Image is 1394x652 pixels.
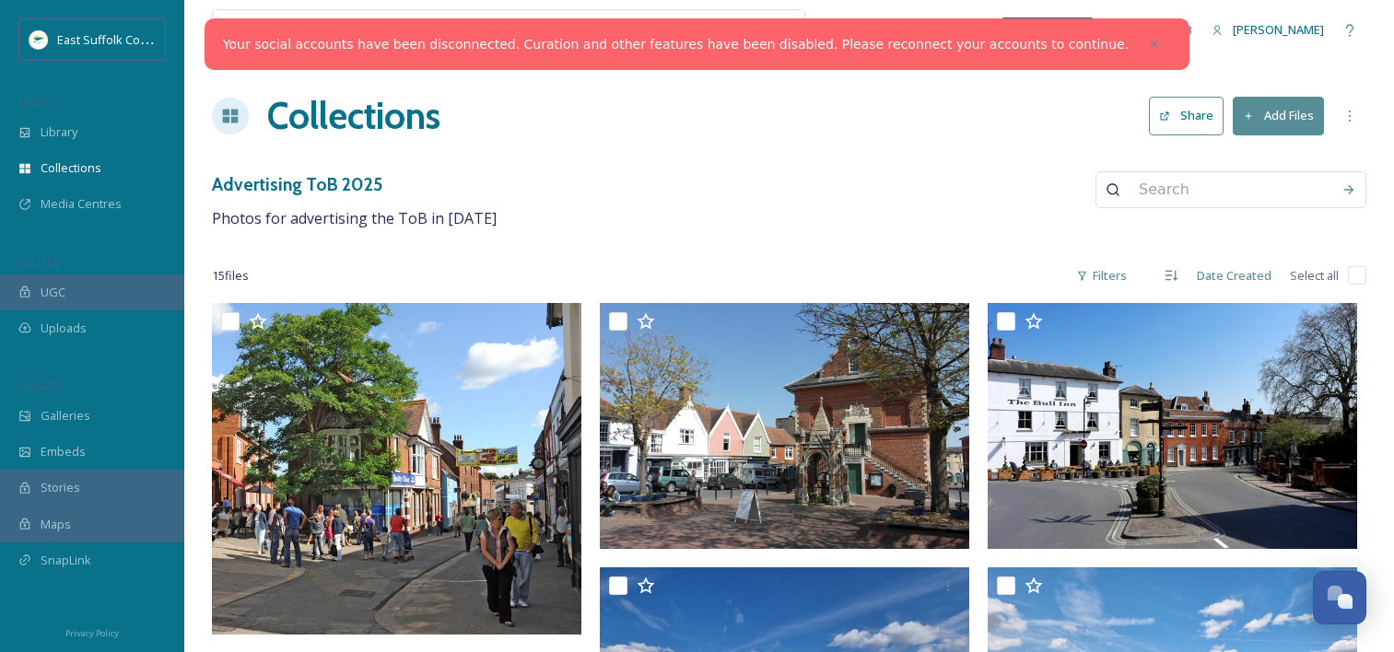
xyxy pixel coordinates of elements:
[41,284,65,301] span: UGC
[1233,21,1324,38] span: [PERSON_NAME]
[65,621,119,643] a: Privacy Policy
[57,30,166,48] span: East Suffolk Council
[1188,258,1281,294] div: Date Created
[41,443,86,460] span: Embeds
[41,479,80,496] span: Stories
[41,516,71,533] span: Maps
[267,88,440,144] a: Collections
[600,303,969,550] img: SAM_4188.JPG
[1202,12,1333,48] a: [PERSON_NAME]
[18,378,61,392] span: WIDGETS
[41,320,87,337] span: Uploads
[212,267,249,285] span: 15 file s
[65,627,119,639] span: Privacy Policy
[1233,97,1324,134] button: Add Files
[29,30,48,49] img: ESC%20Logo.png
[988,303,1357,550] img: SAM_4180.JPG
[255,10,654,51] input: Search your library
[18,95,51,109] span: MEDIA
[18,255,58,269] span: COLLECT
[1067,258,1136,294] div: Filters
[1313,571,1366,624] button: Open Chat
[1149,97,1224,134] button: Share
[687,12,795,48] a: View all files
[223,35,1129,54] a: Your social accounts have been disconnected. Curation and other features have been disabled. Plea...
[212,171,497,198] h3: Advertising ToB 2025
[1002,17,1094,43] a: What's New
[1290,267,1339,285] span: Select all
[41,123,77,141] span: Library
[212,303,581,635] img: Woodbridge High Street.JPG
[212,208,497,228] span: Photos for advertising the ToB in [DATE]
[41,407,90,425] span: Galleries
[41,159,101,177] span: Collections
[1130,169,1332,210] input: Search
[41,195,122,213] span: Media Centres
[41,552,91,569] span: SnapLink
